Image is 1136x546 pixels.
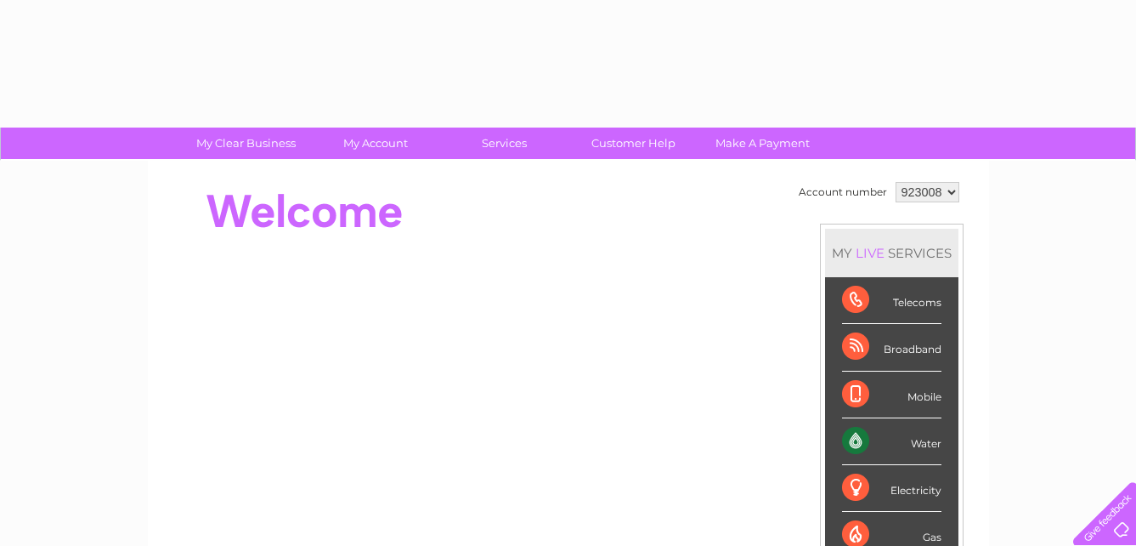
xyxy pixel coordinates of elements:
div: MY SERVICES [825,229,958,277]
div: LIVE [852,245,888,261]
td: Account number [794,178,891,207]
a: My Clear Business [176,128,316,159]
a: Services [434,128,574,159]
div: Mobile [842,372,941,418]
div: Water [842,418,941,465]
div: Electricity [842,465,941,512]
a: Customer Help [563,128,704,159]
a: My Account [305,128,445,159]
div: Broadband [842,324,941,371]
a: Make A Payment [692,128,833,159]
div: Telecoms [842,277,941,324]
